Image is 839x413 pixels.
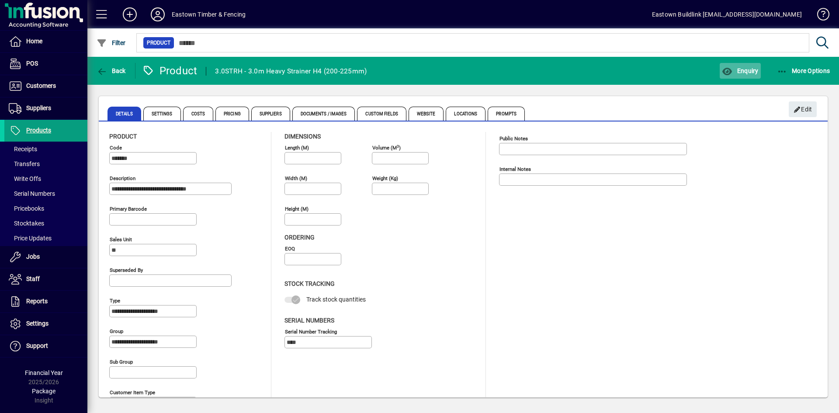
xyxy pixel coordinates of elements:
[9,220,44,227] span: Stocktakes
[251,107,290,121] span: Suppliers
[110,298,120,304] mat-label: Type
[285,328,337,334] mat-label: Serial Number tracking
[284,317,334,324] span: Serial Numbers
[4,313,87,335] a: Settings
[32,388,55,395] span: Package
[25,369,63,376] span: Financial Year
[109,133,137,140] span: Product
[26,82,56,89] span: Customers
[409,107,444,121] span: Website
[499,166,531,172] mat-label: Internal Notes
[488,107,525,121] span: Prompts
[110,206,147,212] mat-label: Primary barcode
[143,107,181,121] span: Settings
[284,234,315,241] span: Ordering
[4,156,87,171] a: Transfers
[4,201,87,216] a: Pricebooks
[4,53,87,75] a: POS
[9,175,41,182] span: Write Offs
[26,127,51,134] span: Products
[107,107,141,121] span: Details
[110,236,132,243] mat-label: Sales unit
[144,7,172,22] button: Profile
[110,145,122,151] mat-label: Code
[172,7,246,21] div: Eastown Timber & Fencing
[9,190,55,197] span: Serial Numbers
[26,253,40,260] span: Jobs
[87,63,135,79] app-page-header-button: Back
[94,35,128,51] button: Filter
[652,7,802,21] div: Eastown Buildlink [EMAIL_ADDRESS][DOMAIN_NAME]
[9,205,44,212] span: Pricebooks
[215,107,249,121] span: Pricing
[789,101,817,117] button: Edit
[397,144,399,148] sup: 3
[4,216,87,231] a: Stocktakes
[116,7,144,22] button: Add
[4,246,87,268] a: Jobs
[284,133,321,140] span: Dimensions
[110,359,133,365] mat-label: Sub group
[4,97,87,119] a: Suppliers
[9,146,37,153] span: Receipts
[499,135,528,142] mat-label: Public Notes
[285,206,309,212] mat-label: Height (m)
[4,268,87,290] a: Staff
[110,328,123,334] mat-label: Group
[9,235,52,242] span: Price Updates
[215,64,367,78] div: 3.0STRH - 3.0m Heavy Strainer H4 (200-225mm)
[4,31,87,52] a: Home
[9,160,40,167] span: Transfers
[811,2,828,30] a: Knowledge Base
[357,107,406,121] span: Custom Fields
[110,389,155,396] mat-label: Customer Item Type
[26,60,38,67] span: POS
[292,107,355,121] span: Documents / Images
[446,107,485,121] span: Locations
[372,145,401,151] mat-label: Volume (m )
[794,102,812,117] span: Edit
[777,67,830,74] span: More Options
[4,171,87,186] a: Write Offs
[183,107,214,121] span: Costs
[26,320,49,327] span: Settings
[26,298,48,305] span: Reports
[4,75,87,97] a: Customers
[372,175,398,181] mat-label: Weight (Kg)
[94,63,128,79] button: Back
[110,175,135,181] mat-label: Description
[26,342,48,349] span: Support
[285,246,295,252] mat-label: EOQ
[97,39,126,46] span: Filter
[4,231,87,246] a: Price Updates
[306,296,366,303] span: Track stock quantities
[720,63,760,79] button: Enquiry
[26,275,40,282] span: Staff
[4,291,87,312] a: Reports
[285,175,307,181] mat-label: Width (m)
[26,104,51,111] span: Suppliers
[4,335,87,357] a: Support
[4,142,87,156] a: Receipts
[285,145,309,151] mat-label: Length (m)
[4,186,87,201] a: Serial Numbers
[775,63,832,79] button: More Options
[97,67,126,74] span: Back
[147,38,170,47] span: Product
[142,64,198,78] div: Product
[284,280,335,287] span: Stock Tracking
[26,38,42,45] span: Home
[110,267,143,273] mat-label: Superseded by
[722,67,758,74] span: Enquiry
